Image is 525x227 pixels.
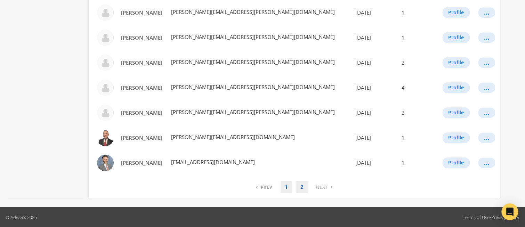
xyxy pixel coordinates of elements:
[121,9,162,16] span: [PERSON_NAME]
[116,56,167,69] a: [PERSON_NAME]
[442,32,470,43] button: Profile
[170,159,255,165] span: [EMAIL_ADDRESS][DOMAIN_NAME]
[170,108,335,115] span: [PERSON_NAME][EMAIL_ADDRESS][PERSON_NAME][DOMAIN_NAME]
[121,59,162,66] span: [PERSON_NAME]
[252,181,337,193] nav: pagination
[97,29,114,46] img: Debbie Riopelle profile
[121,159,162,166] span: [PERSON_NAME]
[6,214,37,221] p: © Adwerx 2025
[170,133,295,140] span: [PERSON_NAME][EMAIL_ADDRESS][DOMAIN_NAME]
[170,83,335,90] span: [PERSON_NAME][EMAIL_ADDRESS][PERSON_NAME][DOMAIN_NAME]
[170,58,335,65] span: [PERSON_NAME][EMAIL_ADDRESS][PERSON_NAME][DOMAIN_NAME]
[478,132,495,143] button: ...
[442,7,470,18] button: Profile
[478,7,495,18] button: ...
[397,25,437,50] td: 1
[442,82,470,93] button: Profile
[442,57,470,68] button: Profile
[170,8,335,15] span: [PERSON_NAME][EMAIL_ADDRESS][PERSON_NAME][DOMAIN_NAME]
[116,131,167,144] a: [PERSON_NAME]
[484,137,489,138] div: ...
[484,112,489,113] div: ...
[478,82,495,93] button: ...
[491,214,519,220] a: Privacy Policy
[442,132,470,143] button: Profile
[397,125,437,150] td: 1
[350,100,397,125] td: [DATE]
[484,87,489,88] div: ...
[463,214,490,220] a: Terms of Use
[350,125,397,150] td: [DATE]
[350,75,397,100] td: [DATE]
[350,50,397,75] td: [DATE]
[501,203,518,220] div: Open Intercom Messenger
[442,107,470,118] button: Profile
[116,81,167,94] a: [PERSON_NAME]
[97,54,114,71] img: Elizabeth Rejsek profile
[442,157,470,168] button: Profile
[484,162,489,163] div: ...
[116,156,167,169] a: [PERSON_NAME]
[397,75,437,100] td: 4
[121,34,162,41] span: [PERSON_NAME]
[97,79,114,96] img: Eric Zanotelli profile
[478,157,495,168] button: ...
[331,183,333,190] span: ›
[281,181,292,193] a: 1
[97,129,114,146] img: James Vanya profile
[478,57,495,68] button: ...
[97,4,114,21] img: Debbie Ratliff profile
[116,106,167,119] a: [PERSON_NAME]
[463,214,519,221] div: •
[97,104,114,121] img: James Racanelli profile
[121,84,162,91] span: [PERSON_NAME]
[484,12,489,13] div: ...
[121,134,162,141] span: [PERSON_NAME]
[484,37,489,38] div: ...
[397,50,437,75] td: 2
[121,109,162,116] span: [PERSON_NAME]
[97,154,114,171] img: Jarrett Hodson profile
[478,107,495,118] button: ...
[397,150,437,175] td: 1
[350,25,397,50] td: [DATE]
[170,33,335,40] span: [PERSON_NAME][EMAIL_ADDRESS][PERSON_NAME][DOMAIN_NAME]
[484,62,489,63] div: ...
[478,32,495,43] button: ...
[312,181,337,193] a: Next
[116,31,167,44] a: [PERSON_NAME]
[350,150,397,175] td: [DATE]
[397,100,437,125] td: 2
[116,6,167,19] a: [PERSON_NAME]
[296,181,308,193] a: 2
